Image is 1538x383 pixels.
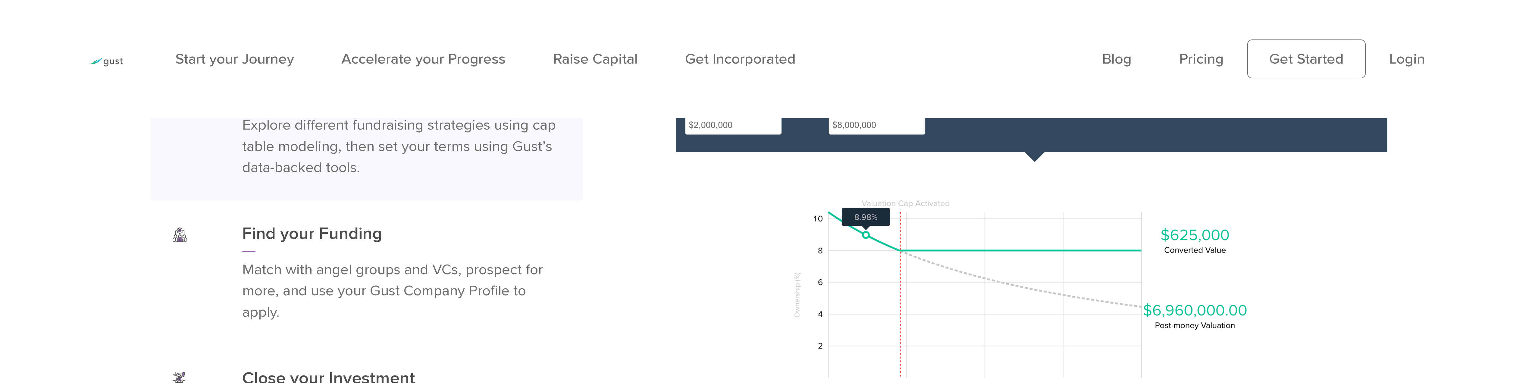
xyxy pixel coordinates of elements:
a: Plan Your RaisePlan your RaiseExplore different fundraising strategies using cap table modeling, ... [151,56,583,200]
a: Login [1389,50,1425,67]
a: Get Incorporated [685,50,796,67]
p: Match with angel groups and VCs, prospect for more, and use your Gust Company Profile to apply. [242,259,560,323]
img: Find Your Funding [173,228,187,242]
img: Gust Logo [89,58,123,66]
p: Explore different fundraising strategies using cap table modeling, then set your terms using Gust... [242,115,560,178]
a: Get Started [1247,39,1365,78]
a: Raise Capital [553,50,638,67]
a: Accelerate your Progress [341,50,506,67]
h3: Find your Funding [242,222,560,252]
a: Pricing [1179,50,1224,67]
a: Start your Journey [175,50,294,67]
a: Find Your FundingFind your FundingMatch with angel groups and VCs, prospect for more, and use you... [151,200,583,345]
a: Blog [1102,50,1132,67]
